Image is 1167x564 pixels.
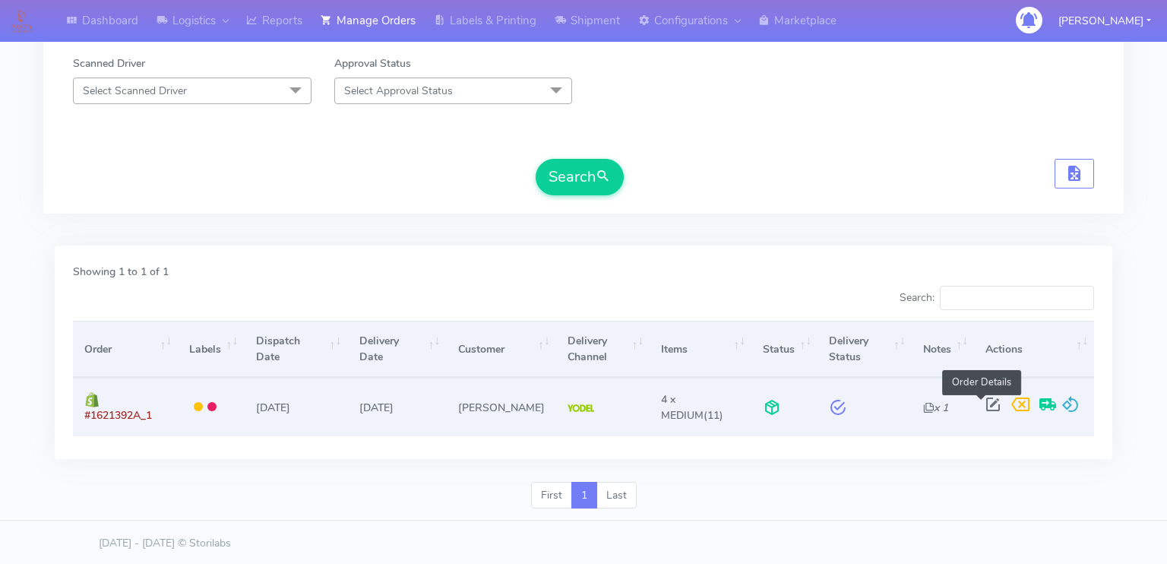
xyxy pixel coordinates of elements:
[571,482,597,509] a: 1
[974,321,1094,378] th: Actions: activate to sort column ascending
[347,321,446,378] th: Delivery Date: activate to sort column ascending
[84,392,100,407] img: shopify.png
[244,321,347,378] th: Dispatch Date: activate to sort column ascending
[900,286,1094,310] label: Search:
[912,321,974,378] th: Notes: activate to sort column ascending
[73,55,145,71] label: Scanned Driver
[446,378,555,436] td: [PERSON_NAME]
[73,264,169,280] label: Showing 1 to 1 of 1
[650,321,751,378] th: Items: activate to sort column ascending
[568,404,594,412] img: Yodel
[940,286,1094,310] input: Search:
[556,321,650,378] th: Delivery Channel: activate to sort column ascending
[347,378,446,436] td: [DATE]
[244,378,347,436] td: [DATE]
[84,408,152,423] span: #1621392A_1
[334,55,411,71] label: Approval Status
[1047,5,1162,36] button: [PERSON_NAME]
[661,392,723,423] span: (11)
[73,321,178,378] th: Order: activate to sort column ascending
[818,321,911,378] th: Delivery Status: activate to sort column ascending
[661,392,704,423] span: 4 x MEDIUM
[923,401,948,415] i: x 1
[751,321,818,378] th: Status: activate to sort column ascending
[344,84,453,98] span: Select Approval Status
[83,84,187,98] span: Select Scanned Driver
[446,321,555,378] th: Customer: activate to sort column ascending
[536,159,624,195] button: Search
[178,321,244,378] th: Labels: activate to sort column ascending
